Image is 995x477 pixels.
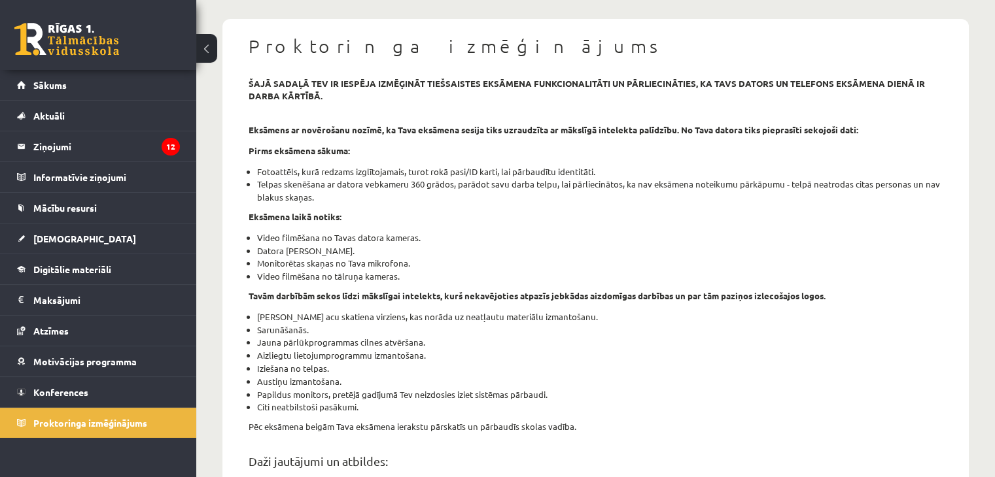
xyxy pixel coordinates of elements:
h2: Daži jautājumi un atbildes: [249,454,943,469]
strong: Tavām darbībām sekos līdzi mākslīgai intelekts, kurš nekavējoties atpazīs jebkādas aizdomīgas dar... [249,290,826,301]
a: Motivācijas programma [17,346,180,376]
span: [DEMOGRAPHIC_DATA] [33,233,136,244]
li: Jauna pārlūkprogrammas cilnes atvēršana. [257,336,943,349]
p: Pēc eksāmena beigām Tava eksāmena ierakstu pārskatīs un pārbaudīs skolas vadība. [249,420,943,433]
li: Citi neatbilstoši pasākumi. [257,401,943,414]
a: Rīgas 1. Tālmācības vidusskola [14,23,119,56]
strong: Eksāmens ar novērošanu nozīmē, ka Tava eksāmena sesija tiks uzraudzīta ar mākslīgā intelekta palī... [249,124,858,135]
span: Proktoringa izmēģinājums [33,417,147,429]
legend: Ziņojumi [33,131,180,161]
span: Aktuāli [33,110,65,122]
li: Iziešana no telpas. [257,362,943,375]
li: Video filmēšana no tālruņa kameras. [257,270,943,283]
li: Fotoattēls, kurā redzams izglītojamais, turot rokā pasi/ID karti, lai pārbaudītu identitāti. [257,165,943,178]
li: Monitorētas skaņas no Tava mikrofona. [257,257,943,270]
strong: Eksāmena laikā notiks: [249,211,341,222]
i: 12 [162,138,180,156]
a: Ziņojumi12 [17,131,180,161]
legend: Maksājumi [33,285,180,315]
span: Mācību resursi [33,202,97,214]
strong: Pirms eksāmena sākuma: [249,145,350,156]
span: Digitālie materiāli [33,263,111,275]
li: Aizliegtu lietojumprogrammu izmantošana. [257,349,943,362]
a: Informatīvie ziņojumi [17,162,180,192]
a: Proktoringa izmēģinājums [17,408,180,438]
li: Sarunāšanās. [257,323,943,337]
span: Atzīmes [33,325,69,337]
strong: šajā sadaļā tev ir iespēja izmēģināt tiešsaistes eksāmena funkcionalitāti un pārliecināties, ka t... [249,78,925,102]
a: Konferences [17,377,180,407]
span: Konferences [33,386,88,398]
li: Video filmēšana no Tavas datora kameras. [257,231,943,244]
li: Telpas skenēšana ar datora vebkameru 360 grādos, parādot savu darba telpu, lai pārliecinātos, ka ... [257,178,943,204]
span: Sākums [33,79,67,91]
a: Mācību resursi [17,193,180,223]
a: Sākums [17,70,180,100]
li: Papildus monitors, pretējā gadījumā Tev neizdosies iziet sistēmas pārbaudi. [257,388,943,401]
h1: Proktoringa izmēģinājums [249,35,943,58]
a: Aktuāli [17,101,180,131]
a: Maksājumi [17,285,180,315]
li: Datora [PERSON_NAME]. [257,244,943,257]
li: [PERSON_NAME] acu skatiena virziens, kas norāda uz neatļautu materiālu izmantošanu. [257,310,943,323]
a: Atzīmes [17,316,180,346]
span: Motivācijas programma [33,355,137,367]
a: [DEMOGRAPHIC_DATA] [17,223,180,254]
a: Digitālie materiāli [17,254,180,284]
li: Austiņu izmantošana. [257,375,943,388]
legend: Informatīvie ziņojumi [33,162,180,192]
